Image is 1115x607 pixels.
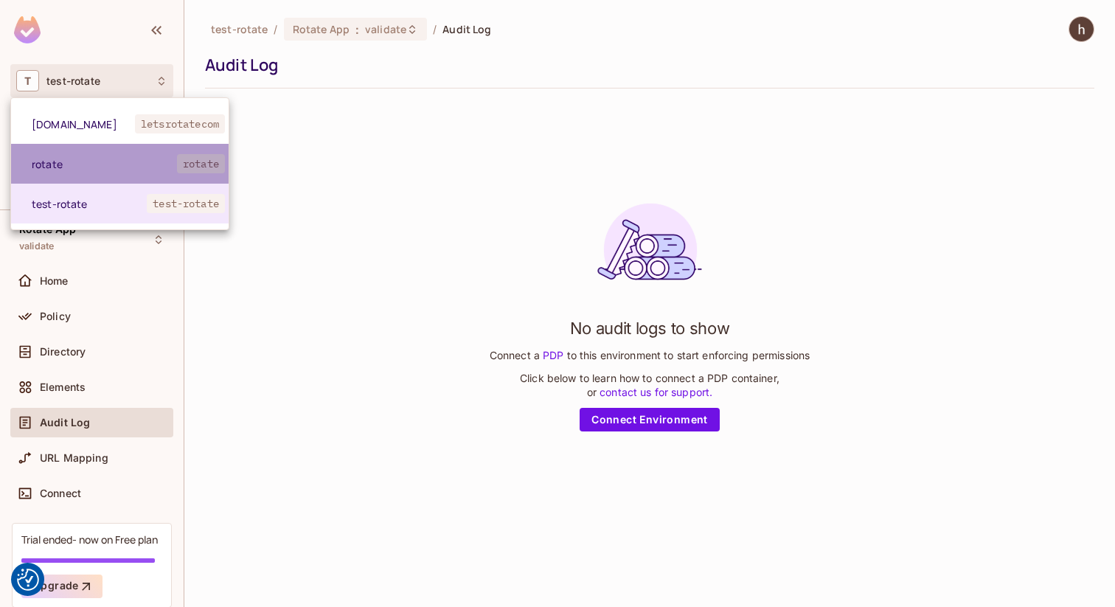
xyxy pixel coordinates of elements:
[135,114,225,133] span: letsrotatecom
[177,154,225,173] span: rotate
[32,157,177,171] span: rotate
[147,194,225,213] span: test-rotate
[17,569,39,591] img: Revisit consent button
[32,117,135,131] span: [DOMAIN_NAME]
[32,197,147,211] span: test-rotate
[17,569,39,591] button: Consent Preferences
